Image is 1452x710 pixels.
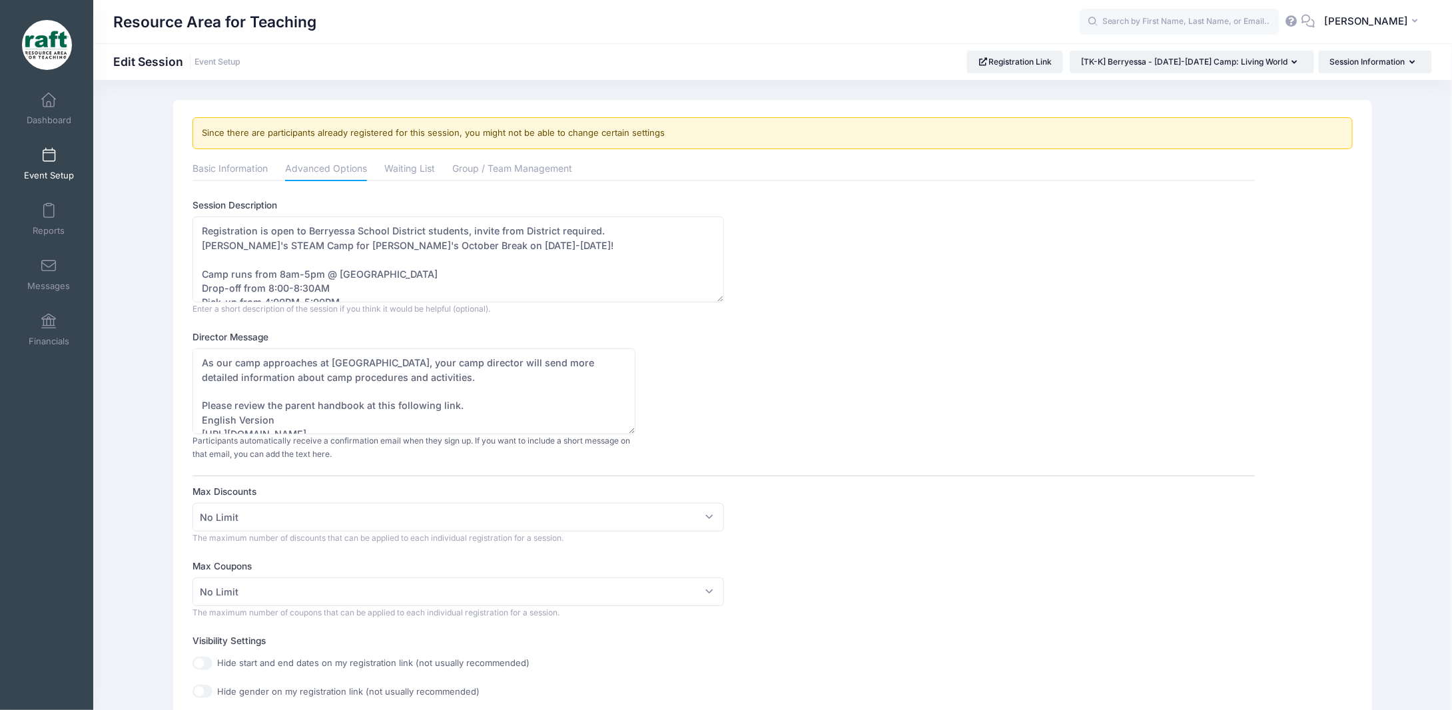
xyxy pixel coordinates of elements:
a: Event Setup [194,57,240,67]
span: Enter a short description of the session if you think it would be helpful (optional). [192,304,490,314]
button: [PERSON_NAME] [1315,7,1432,37]
span: Dashboard [27,115,71,126]
span: No Limit [192,503,723,532]
h1: Resource Area for Teaching [113,7,316,37]
label: Max Coupons [192,559,723,573]
button: Session Information [1319,51,1432,73]
span: Messages [27,280,70,292]
span: Event Setup [24,170,74,181]
span: No Limit [192,577,723,606]
a: Basic Information [192,158,268,182]
a: Group / Team Management [452,158,572,182]
a: Advanced Options [285,158,367,182]
span: No Limit [200,585,238,599]
span: No Limit [200,510,238,524]
label: Session Description [192,198,723,212]
a: Dashboard [17,85,81,132]
a: Reports [17,196,81,242]
a: Registration Link [967,51,1064,73]
h1: Edit Session [113,55,240,69]
span: [TK-K] Berryessa - [DATE]-[DATE] Camp: Living World [1081,57,1287,67]
span: Financials [29,336,69,347]
label: Visibility Settings [192,634,723,647]
input: Search by First Name, Last Name, or Email... [1080,9,1279,35]
span: The maximum number of coupons that can be applied to each individual registration for a session. [192,607,559,617]
a: Financials [17,306,81,353]
span: Reports [33,225,65,236]
a: Event Setup [17,141,81,187]
label: Director Message [192,330,723,344]
a: Waiting List [384,158,435,182]
img: Resource Area for Teaching [22,20,72,70]
textarea: As our camp approaches at [GEOGRAPHIC_DATA], your camp director will send more detailed informati... [192,348,635,434]
span: The maximum number of discounts that can be applied to each individual registration for a session. [192,533,563,543]
span: Participants automatically receive a confirmation email when they sign up. If you want to include... [192,436,630,459]
div: Since there are participants already registered for this session, you might not be able to change... [192,117,1353,149]
label: Hide gender on my registration link (not usually recommended) [217,685,480,699]
label: Hide start and end dates on my registration link (not usually recommended) [217,657,530,670]
span: [PERSON_NAME] [1324,14,1408,29]
a: Messages [17,251,81,298]
textarea: Registration is open to Berryessa School District students, invite from District required. [PERSO... [192,216,723,302]
label: Max Discounts [192,485,723,498]
button: [TK-K] Berryessa - [DATE]-[DATE] Camp: Living World [1070,51,1314,73]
